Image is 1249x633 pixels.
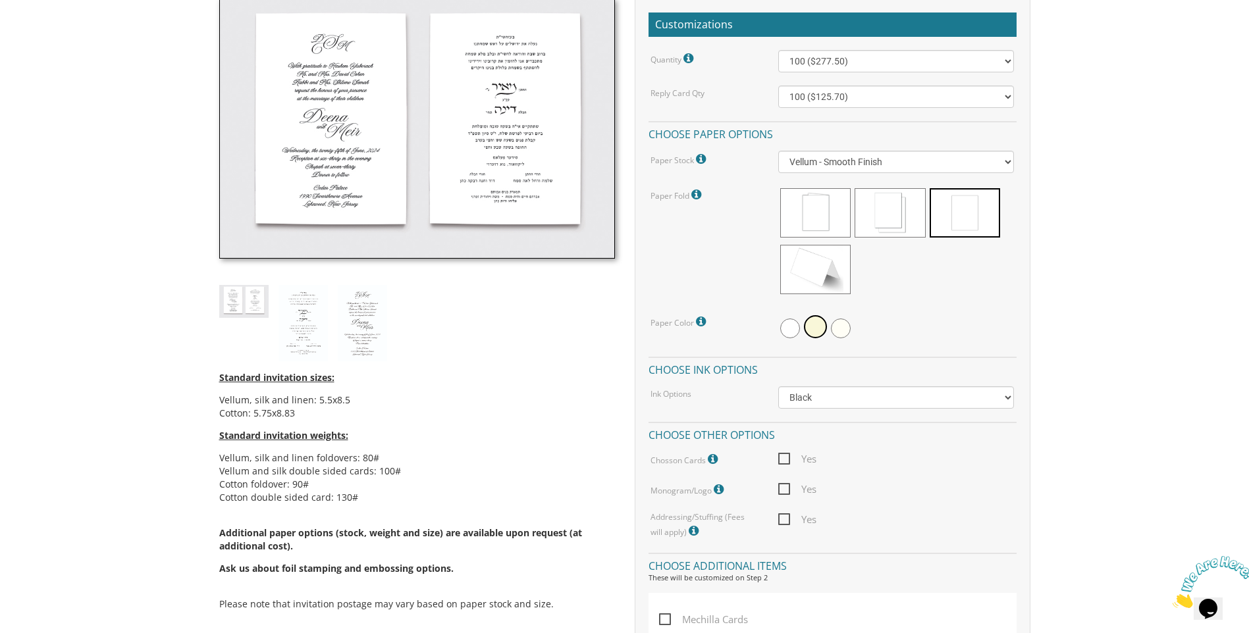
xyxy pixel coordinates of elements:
label: Monogram/Logo [651,481,727,498]
span: Standard invitation sizes: [219,371,334,384]
span: Yes [778,511,816,528]
div: These will be customized on Step 2 [649,572,1017,583]
div: Please note that invitation postage may vary based on paper stock and size. [219,361,615,624]
li: Cotton double sided card: 130# [219,491,615,504]
img: style15_heb.jpg [279,285,328,361]
span: Mechilla Cards [659,611,748,628]
span: Standard invitation weights: [219,429,348,442]
span: Yes [778,451,816,467]
h4: Choose paper options [649,121,1017,144]
li: Vellum, silk and linen: 5.5x8.5 [219,393,615,407]
label: Paper Color [651,313,709,330]
li: Cotton: 5.75x8.83 [219,407,615,420]
li: Vellum, silk and linen foldovers: 80# [219,451,615,465]
h4: Choose other options [649,422,1017,445]
h4: Choose additional items [649,553,1017,576]
span: Ask us about foil stamping and embossing options. [219,562,454,574]
img: style15_eng.jpg [338,285,387,361]
li: Cotton foldover: 90# [219,478,615,491]
li: Vellum and silk double sided cards: 100# [219,465,615,478]
label: Chosson Cards [651,451,721,468]
h2: Customizations [649,13,1017,38]
span: Additional paper options (stock, weight and size) are available upon request (at additional cost). [219,526,615,575]
label: Quantity [651,50,697,67]
iframe: chat widget [1167,551,1249,613]
img: style15_thumb.jpg [219,285,269,317]
label: Paper Stock [651,151,709,168]
img: Chat attention grabber [5,5,87,57]
span: Yes [778,481,816,497]
h4: Choose ink options [649,357,1017,380]
label: Reply Card Qty [651,88,704,99]
label: Paper Fold [651,186,704,203]
label: Addressing/Stuffing (Fees will apply) [651,511,758,540]
label: Ink Options [651,388,691,399]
